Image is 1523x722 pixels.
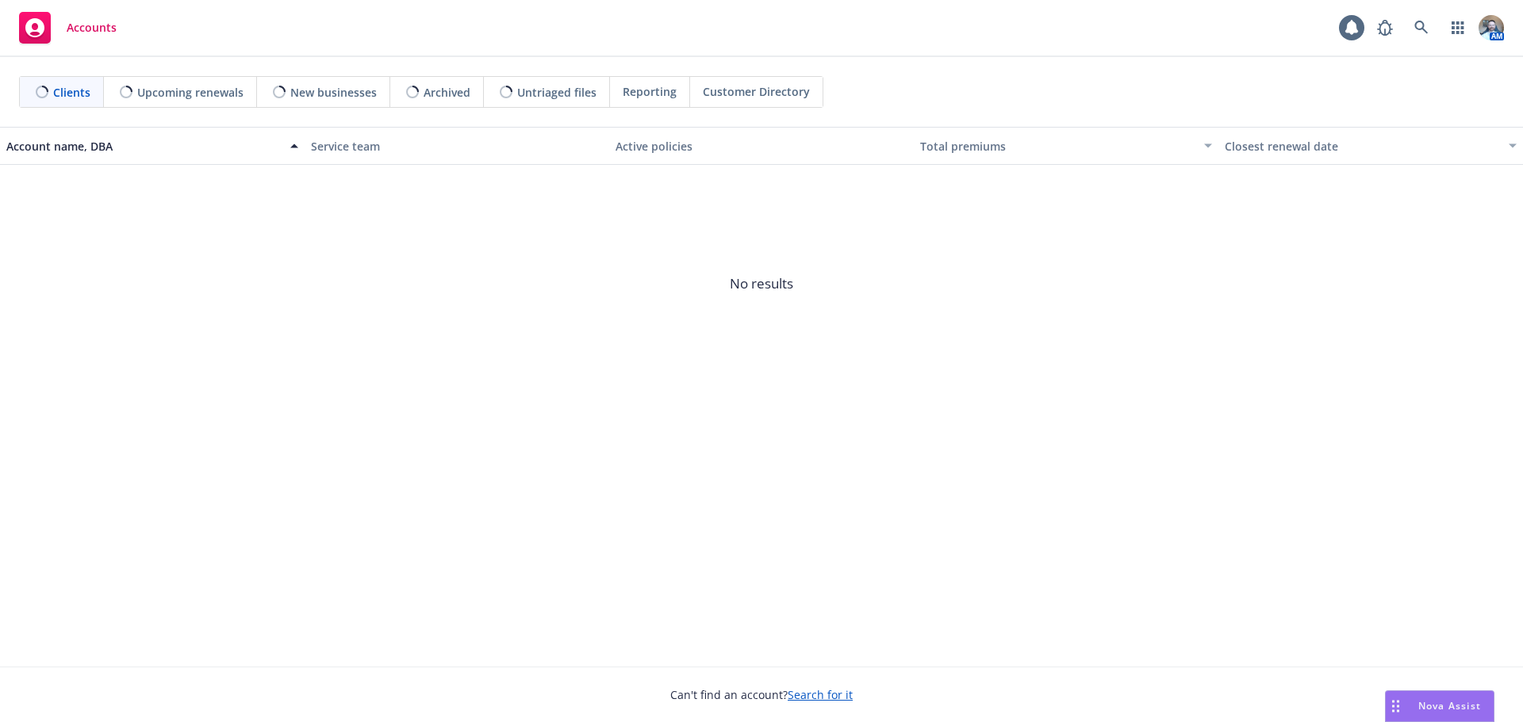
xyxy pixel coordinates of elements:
div: Total premiums [920,138,1195,155]
span: Untriaged files [517,84,597,101]
div: Drag to move [1386,691,1406,721]
button: Nova Assist [1385,690,1494,722]
span: Can't find an account? [670,686,853,703]
span: Accounts [67,21,117,34]
span: Archived [424,84,470,101]
a: Search for it [788,687,853,702]
button: Service team [305,127,609,165]
span: Upcoming renewals [137,84,244,101]
a: Switch app [1442,12,1474,44]
span: Clients [53,84,90,101]
img: photo [1479,15,1504,40]
span: Reporting [623,83,677,100]
div: Closest renewal date [1225,138,1499,155]
div: Account name, DBA [6,138,281,155]
div: Active policies [616,138,907,155]
a: Search [1406,12,1437,44]
a: Accounts [13,6,123,50]
a: Report a Bug [1369,12,1401,44]
div: Service team [311,138,603,155]
button: Closest renewal date [1218,127,1523,165]
button: Active policies [609,127,914,165]
span: Customer Directory [703,83,810,100]
span: New businesses [290,84,377,101]
button: Total premiums [914,127,1218,165]
span: Nova Assist [1418,699,1481,712]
